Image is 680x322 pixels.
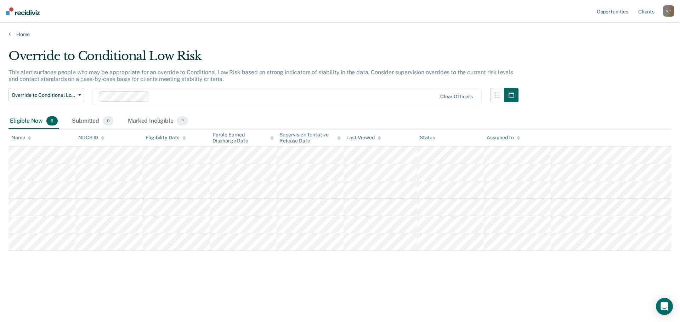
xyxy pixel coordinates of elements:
div: Open Intercom Messenger [656,298,673,315]
div: Marked Ineligible2 [126,113,189,129]
button: SH [663,5,674,17]
div: Status [420,135,435,141]
div: Supervision Tentative Release Date [279,132,341,144]
span: 0 [103,116,114,125]
button: Override to Conditional Low Risk [8,88,84,102]
span: Override to Conditional Low Risk [12,92,75,98]
span: 2 [177,116,188,125]
div: Last Viewed [346,135,381,141]
a: Home [8,31,671,37]
div: Assigned to [487,135,520,141]
div: Eligible Now6 [8,113,59,129]
div: NDCS ID [78,135,104,141]
div: Eligibility Date [146,135,186,141]
div: S H [663,5,674,17]
div: Override to Conditional Low Risk [8,49,518,69]
img: Recidiviz [6,7,40,15]
div: Submitted0 [70,113,115,129]
p: This alert surfaces people who may be appropriate for an override to Conditional Low Risk based o... [8,69,513,82]
span: 6 [46,116,58,125]
div: Parole Earned Discharge Date [212,132,274,144]
div: Clear officers [440,94,473,100]
div: Name [11,135,31,141]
